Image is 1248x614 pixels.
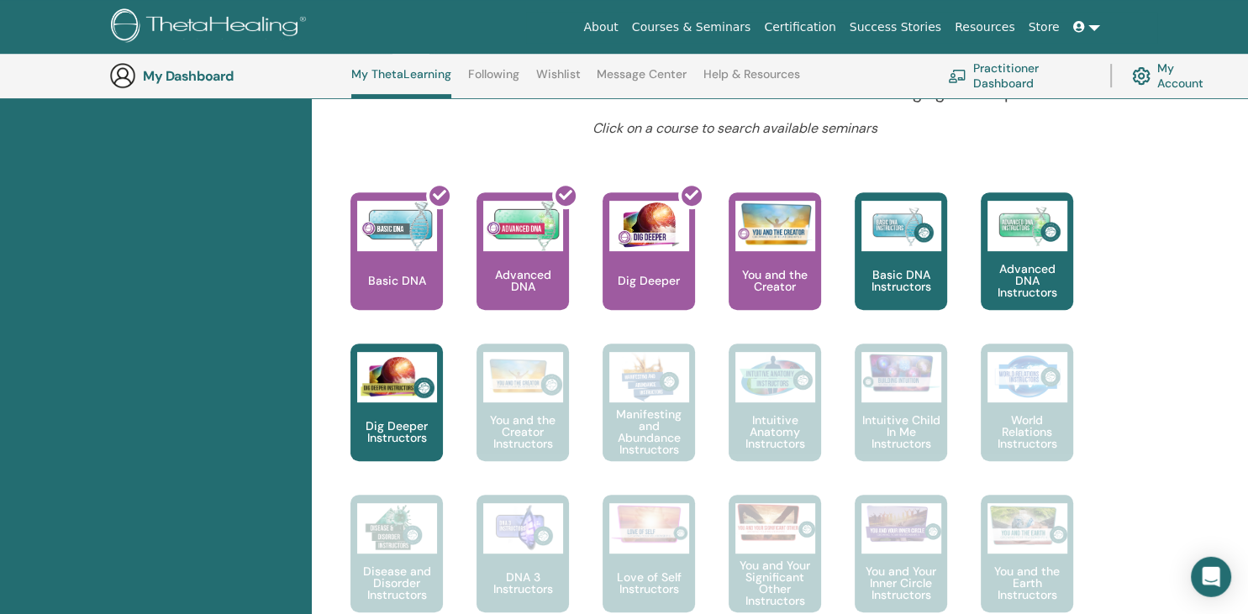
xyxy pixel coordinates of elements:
[603,571,695,595] p: Love of Self Instructors
[577,12,624,43] a: About
[350,192,443,344] a: Basic DNA Basic DNA
[350,420,443,443] p: Dig Deeper Instructors
[981,344,1073,495] a: World Relations Instructors World Relations Instructors
[855,414,947,449] p: Intuitive Child In Me Instructors
[981,263,1073,298] p: Advanced DNA Instructors
[350,344,443,495] a: Dig Deeper Instructors Dig Deeper Instructors
[477,414,569,449] p: You and the Creator Instructors
[981,414,1073,449] p: World Relations Instructors
[410,118,1060,139] p: Click on a course to search available seminars
[483,503,563,554] img: DNA 3 Instructors
[981,565,1073,601] p: You and the Earth Instructors
[729,559,821,606] p: You and Your Significant Other Instructors
[855,344,947,495] a: Intuitive Child In Me Instructors Intuitive Child In Me Instructors
[1191,557,1231,597] div: Open Intercom Messenger
[855,192,947,344] a: Basic DNA Instructors Basic DNA Instructors
[843,12,948,43] a: Success Stories
[948,12,1022,43] a: Resources
[609,201,689,251] img: Dig Deeper
[603,408,695,455] p: Manifesting and Abundance Instructors
[109,62,136,89] img: generic-user-icon.jpg
[855,269,947,292] p: Basic DNA Instructors
[981,192,1073,344] a: Advanced DNA Instructors Advanced DNA Instructors
[729,192,821,344] a: You and the Creator You and the Creator
[477,269,569,292] p: Advanced DNA
[729,269,821,292] p: You and the Creator
[357,201,437,251] img: Basic DNA
[611,275,687,286] p: Dig Deeper
[729,414,821,449] p: Intuitive Anatomy Instructors
[987,201,1067,251] img: Advanced DNA Instructors
[597,67,687,94] a: Message Center
[477,344,569,495] a: You and the Creator Instructors You and the Creator Instructors
[477,192,569,344] a: Advanced DNA Advanced DNA
[351,67,451,98] a: My ThetaLearning
[536,67,581,94] a: Wishlist
[357,503,437,554] img: Disease and Disorder Instructors
[357,352,437,402] img: Dig Deeper Instructors
[603,192,695,344] a: Dig Deeper Dig Deeper
[609,503,689,544] img: Love of Self Instructors
[1132,63,1151,89] img: cog.svg
[483,201,563,251] img: Advanced DNA
[861,503,941,543] img: You and Your Inner Circle Instructors
[948,57,1090,94] a: Practitioner Dashboard
[735,201,815,247] img: You and the Creator
[1022,12,1066,43] a: Store
[861,201,941,251] img: Basic DNA Instructors
[703,67,800,94] a: Help & Resources
[1132,57,1217,94] a: My Account
[948,69,966,82] img: chalkboard-teacher.svg
[143,68,311,84] h3: My Dashboard
[861,352,941,393] img: Intuitive Child In Me Instructors
[350,565,443,601] p: Disease and Disorder Instructors
[855,565,947,601] p: You and Your Inner Circle Instructors
[609,352,689,402] img: Manifesting and Abundance Instructors
[111,8,312,46] img: logo.png
[468,67,519,94] a: Following
[757,12,842,43] a: Certification
[625,12,758,43] a: Courses & Seminars
[603,344,695,495] a: Manifesting and Abundance Instructors Manifesting and Abundance Instructors
[987,503,1067,547] img: You and the Earth Instructors
[735,503,815,541] img: You and Your Significant Other Instructors
[483,352,563,402] img: You and the Creator Instructors
[729,344,821,495] a: Intuitive Anatomy Instructors Intuitive Anatomy Instructors
[477,571,569,595] p: DNA 3 Instructors
[735,352,815,402] img: Intuitive Anatomy Instructors
[987,352,1067,402] img: World Relations Instructors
